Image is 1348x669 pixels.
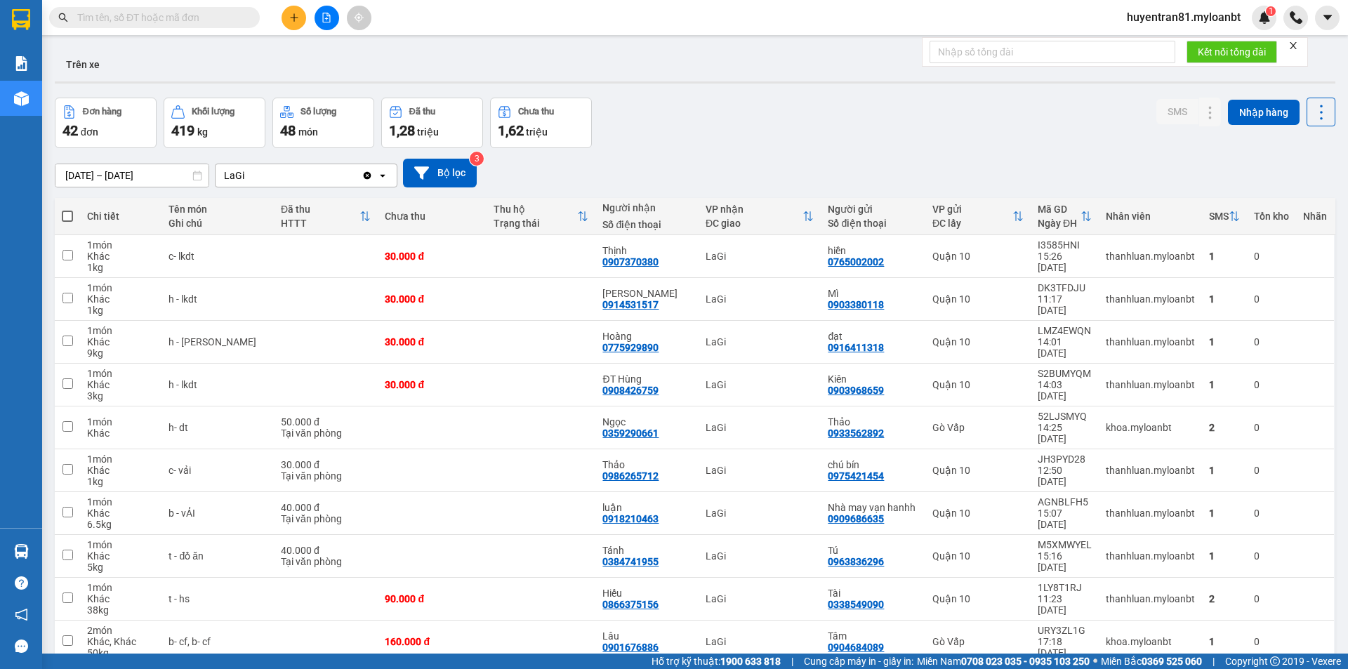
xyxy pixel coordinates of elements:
[14,56,29,71] img: solution-icon
[87,636,154,647] div: Khác, Khác
[1038,218,1081,229] div: Ngày ĐH
[385,293,480,305] div: 30.000 đ
[281,545,371,556] div: 40.000 đ
[315,6,339,30] button: file-add
[1209,593,1240,604] div: 2
[1093,658,1097,664] span: ⚪️
[281,204,360,215] div: Đã thu
[1254,465,1289,476] div: 0
[602,459,692,470] div: Thảo
[87,347,154,359] div: 9 kg
[602,556,659,567] div: 0384741955
[706,379,814,390] div: LaGi
[1209,636,1240,647] div: 1
[518,107,554,117] div: Chưa thu
[932,251,1024,262] div: Quận 10
[706,465,814,476] div: LaGi
[168,422,267,433] div: h- dt
[192,107,234,117] div: Khối lượng
[274,198,378,235] th: Toggle SortBy
[1038,636,1092,658] div: 17:18 [DATE]
[83,107,121,117] div: Đơn hàng
[272,98,374,148] button: Số lượng48món
[602,470,659,482] div: 0986265712
[1038,204,1081,215] div: Mã GD
[385,379,480,390] div: 30.000 đ
[385,593,480,604] div: 90.000 đ
[494,218,577,229] div: Trạng thái
[602,219,692,230] div: Số điện thoại
[828,545,918,556] div: Tú
[932,636,1024,647] div: Gò Vấp
[932,422,1024,433] div: Gò Vấp
[87,593,154,604] div: Khác
[1038,539,1092,550] div: M5XMWYEL
[1038,593,1092,616] div: 11:23 [DATE]
[1288,41,1298,51] span: close
[1038,293,1092,316] div: 11:17 [DATE]
[417,126,439,138] span: triệu
[602,416,692,428] div: Ngọc
[1209,465,1240,476] div: 1
[1038,239,1092,251] div: I3585HNI
[87,625,154,636] div: 2 món
[602,545,692,556] div: Tánh
[828,428,884,439] div: 0933562892
[224,168,244,183] div: LaGi
[1038,508,1092,530] div: 15:07 [DATE]
[87,428,154,439] div: Khác
[1038,625,1092,636] div: URY3ZL1G
[961,656,1090,667] strong: 0708 023 035 - 0935 103 250
[55,164,209,187] input: Select a date range.
[347,6,371,30] button: aim
[828,556,884,567] div: 0963836296
[381,98,483,148] button: Đã thu1,28 triệu
[602,630,692,642] div: Lâu
[828,470,884,482] div: 0975421454
[168,550,267,562] div: t - đồ ăn
[300,107,336,117] div: Số lượng
[706,336,814,347] div: LaGi
[487,198,595,235] th: Toggle SortBy
[828,342,884,353] div: 0916411318
[1038,325,1092,336] div: LMZ4EWQN
[1202,198,1247,235] th: Toggle SortBy
[15,608,28,621] span: notification
[12,9,30,30] img: logo-vxr
[932,593,1024,604] div: Quận 10
[791,654,793,669] span: |
[168,336,267,347] div: h - phụ tùng
[168,379,267,390] div: h - lkdt
[403,159,477,187] button: Bộ lọc
[87,379,154,390] div: Khác
[58,13,68,22] span: search
[602,513,659,524] div: 0918210463
[164,98,265,148] button: Khối lượng419kg
[804,654,913,669] span: Cung cấp máy in - giấy in:
[246,168,247,183] input: Selected LaGi.
[87,508,154,519] div: Khác
[828,588,918,599] div: Tài
[932,204,1012,215] div: VP gửi
[87,368,154,379] div: 1 món
[15,576,28,590] span: question-circle
[1254,211,1289,222] div: Tồn kho
[1254,636,1289,647] div: 0
[280,122,296,139] span: 48
[1142,656,1202,667] strong: 0369 525 060
[1209,550,1240,562] div: 1
[1209,422,1240,433] div: 2
[602,299,659,310] div: 0914531517
[602,331,692,342] div: Hoàng
[1106,465,1195,476] div: thanhluan.myloanbt
[1106,593,1195,604] div: thanhluan.myloanbt
[602,385,659,396] div: 0908426759
[1290,11,1302,24] img: phone-icon
[494,204,577,215] div: Thu hộ
[706,636,814,647] div: LaGi
[1212,654,1215,669] span: |
[602,202,692,213] div: Người nhận
[1106,508,1195,519] div: thanhluan.myloanbt
[81,126,98,138] span: đơn
[281,459,371,470] div: 30.000 đ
